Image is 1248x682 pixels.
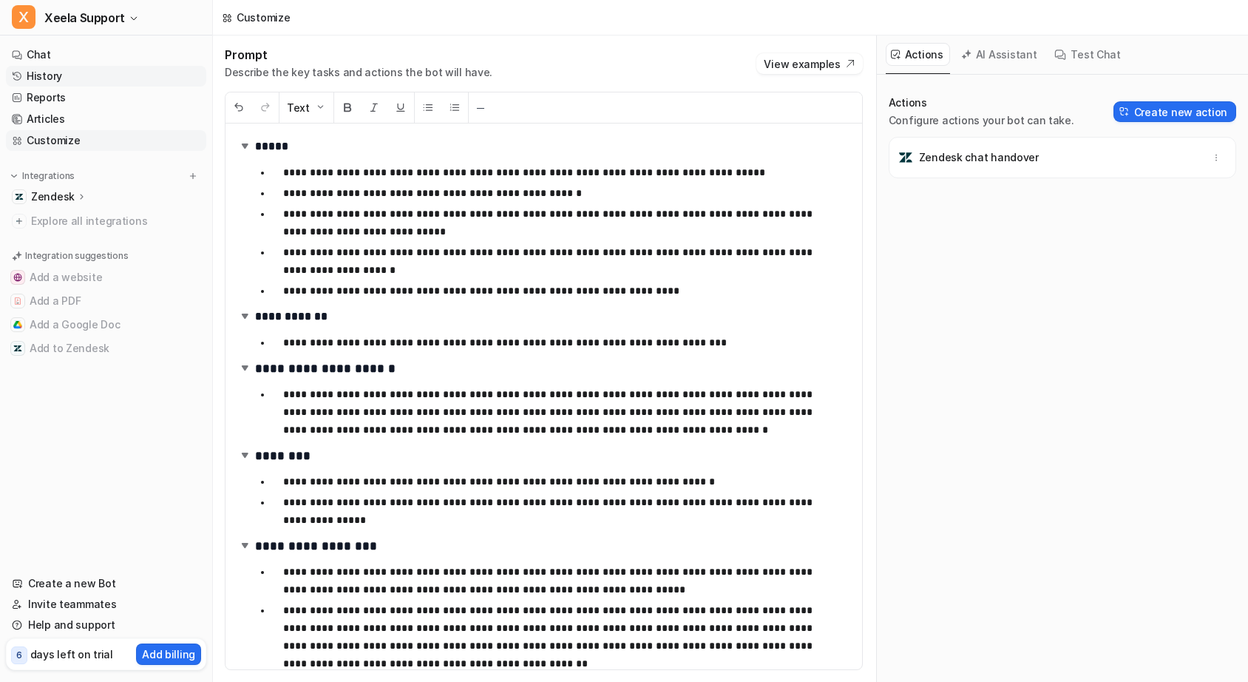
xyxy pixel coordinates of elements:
img: expand-arrow.svg [237,538,252,553]
p: days left on trial [30,646,113,662]
p: Describe the key tasks and actions the bot will have. [225,65,492,80]
img: Underline [395,101,407,113]
img: expand-arrow.svg [237,448,252,462]
button: Add a Google DocAdd a Google Doc [6,313,206,337]
img: Add a PDF [13,297,22,305]
img: Add to Zendesk [13,344,22,353]
p: Zendesk [31,189,75,204]
span: Xeela Support [44,7,125,28]
img: Add a website [13,273,22,282]
button: Ordered List [441,92,468,123]
img: Italic [368,101,380,113]
button: Redo [252,92,279,123]
button: Actions [886,43,950,66]
button: Undo [225,92,252,123]
img: explore all integrations [12,214,27,229]
img: expand-arrow.svg [237,308,252,323]
img: expand menu [9,171,19,181]
button: Add to ZendeskAdd to Zendesk [6,337,206,360]
span: Explore all integrations [31,209,200,233]
h1: Prompt [225,47,492,62]
img: Ordered List [449,101,461,113]
a: Help and support [6,615,206,635]
a: Customize [6,130,206,151]
button: Create new action [1113,101,1236,122]
p: 6 [16,649,22,662]
a: Invite teammates [6,594,206,615]
button: Add a websiteAdd a website [6,266,206,289]
button: Integrations [6,169,79,183]
button: Add a PDFAdd a PDF [6,289,206,313]
span: X [12,5,35,29]
img: expand-arrow.svg [237,138,252,153]
button: Unordered List [415,92,441,123]
a: Create a new Bot [6,573,206,594]
button: Bold [334,92,361,123]
img: Undo [233,101,245,113]
div: Customize [237,10,290,25]
button: Add billing [136,644,201,665]
a: Articles [6,109,206,129]
button: Text [279,92,333,123]
a: Reports [6,87,206,108]
img: menu_add.svg [188,171,198,181]
img: expand-arrow.svg [237,360,252,375]
button: Test Chat [1049,43,1127,66]
img: Zendesk [15,192,24,201]
p: Integration suggestions [25,249,128,263]
img: Zendesk chat handover icon [898,150,913,165]
img: Unordered List [422,101,434,113]
p: Configure actions your bot can take. [889,113,1074,128]
img: Bold [342,101,353,113]
img: Create action [1119,107,1130,117]
button: AI Assistant [956,43,1044,66]
a: Chat [6,44,206,65]
p: Integrations [22,170,75,182]
a: History [6,66,206,87]
img: Dropdown Down Arrow [314,101,326,113]
p: Zendesk chat handover [919,150,1039,165]
a: Explore all integrations [6,211,206,232]
button: ─ [469,92,492,123]
button: View examples [756,53,862,74]
img: Redo [260,101,271,113]
p: Add billing [142,646,195,662]
button: Underline [387,92,414,123]
p: Actions [889,95,1074,110]
button: Italic [361,92,387,123]
img: Add a Google Doc [13,320,22,329]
